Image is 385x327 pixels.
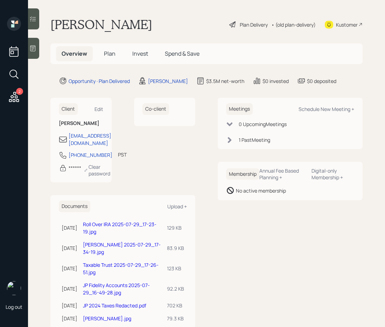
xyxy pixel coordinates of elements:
[167,203,187,210] div: Upload +
[104,50,115,57] span: Plan
[59,120,103,126] h6: [PERSON_NAME]
[50,17,152,32] h1: [PERSON_NAME]
[236,187,286,194] div: No active membership
[148,77,188,85] div: [PERSON_NAME]
[271,21,316,28] div: • (old plan-delivery)
[59,103,78,115] h6: Client
[226,103,253,115] h6: Meetings
[262,77,289,85] div: $0 invested
[165,50,199,57] span: Spend & Save
[239,136,270,144] div: 1 Past Meeting
[62,265,77,272] div: [DATE]
[7,281,21,295] img: sami-boghos-headshot.png
[167,265,184,272] div: 123 KB
[240,21,268,28] div: Plan Delivery
[167,302,184,309] div: 702 KB
[239,120,287,128] div: 0 Upcoming Meeting s
[118,151,127,158] div: PST
[132,50,148,57] span: Invest
[311,167,354,181] div: Digital-only Membership +
[62,302,77,309] div: [DATE]
[69,151,112,159] div: [PHONE_NUMBER]
[62,285,77,292] div: [DATE]
[299,106,354,112] div: Schedule New Meeting +
[226,168,259,180] h6: Membership
[167,285,184,292] div: 92.2 KB
[307,77,336,85] div: $0 deposited
[259,167,306,181] div: Annual Fee Based Planning +
[83,302,146,309] a: JP 2024 Taxes Redacted.pdf
[62,315,77,322] div: [DATE]
[69,132,111,147] div: [EMAIL_ADDRESS][DOMAIN_NAME]
[69,77,130,85] div: Opportunity · Plan Delivered
[83,221,156,235] a: Roll Over IRA 2025-07-29_17-23-19.jpg
[84,163,112,177] div: Clear password
[83,282,150,296] a: JP Fidelity Accounts 2025-07-29_16-49-28.jpg
[62,224,77,231] div: [DATE]
[6,304,22,310] div: Log out
[62,50,87,57] span: Overview
[16,88,23,95] div: 2
[167,244,184,252] div: 83.9 KB
[83,315,131,322] a: [PERSON_NAME].jpg
[83,241,161,255] a: [PERSON_NAME] 2025-07-29_17-34-19.jpg
[62,244,77,252] div: [DATE]
[336,21,358,28] div: Kustomer
[206,77,244,85] div: $3.5M net-worth
[142,103,169,115] h6: Co-client
[167,224,184,231] div: 129 KB
[167,315,184,322] div: 79.3 KB
[94,106,103,112] div: Edit
[59,201,90,212] h6: Documents
[83,262,159,276] a: Taxable Trust 2025-07-29_17-26-51.jpg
